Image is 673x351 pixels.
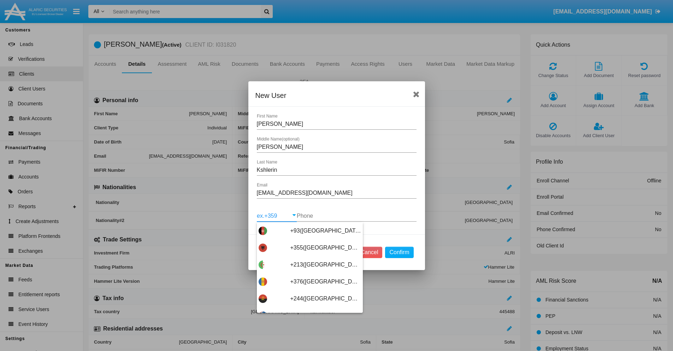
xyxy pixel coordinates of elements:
[356,247,383,258] button: Cancel
[255,90,418,101] div: New User
[290,273,361,290] span: +376([GEOGRAPHIC_DATA])
[290,307,361,324] span: +1264([GEOGRAPHIC_DATA])
[290,290,361,307] span: +244([GEOGRAPHIC_DATA])
[385,247,413,258] button: Confirm
[290,239,361,256] span: +355([GEOGRAPHIC_DATA])
[290,256,361,273] span: +213([GEOGRAPHIC_DATA])
[290,222,361,239] span: +93([GEOGRAPHIC_DATA])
